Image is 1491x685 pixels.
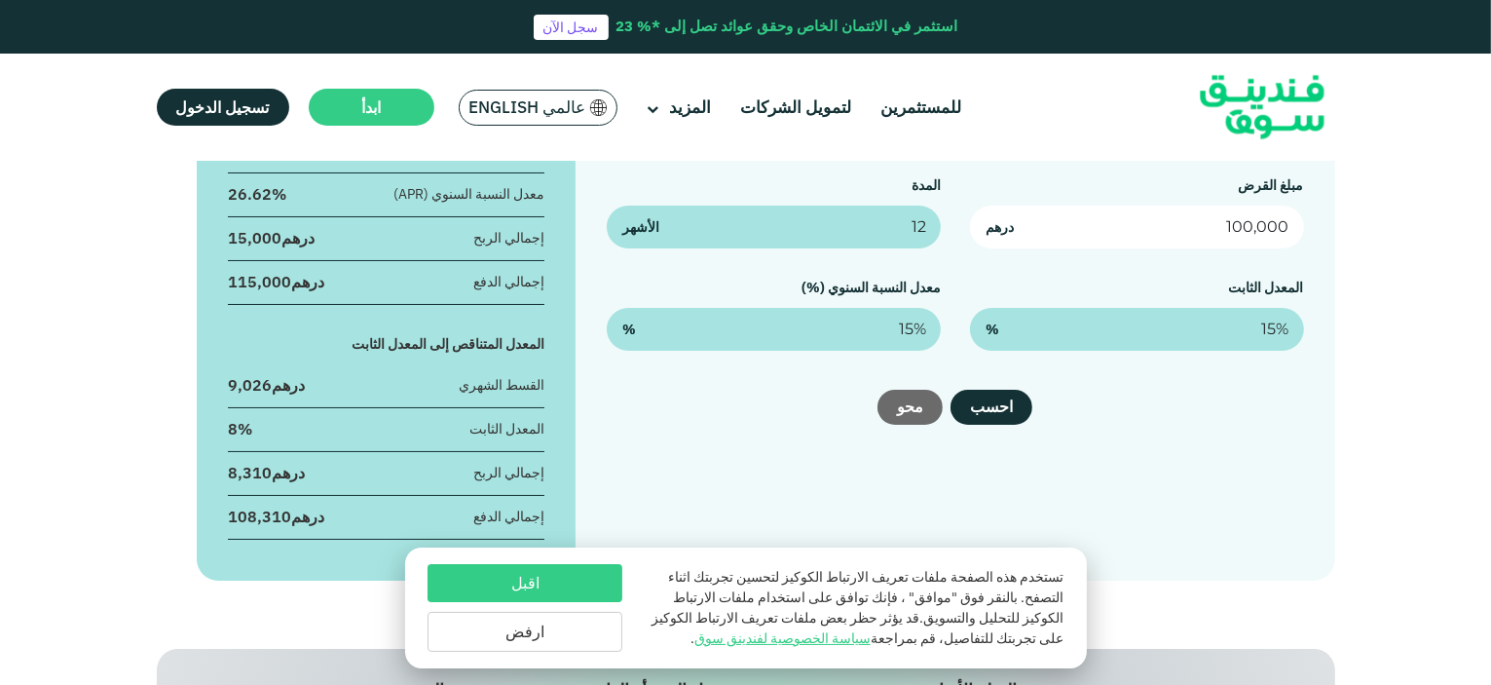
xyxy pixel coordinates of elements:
[986,320,999,340] span: %
[877,390,943,425] button: محو
[534,15,609,40] a: سجل الآن
[228,374,305,396] div: درهم
[652,609,1063,647] span: قد يؤثر حظر بعض ملفات تعريف الارتباط الكوكيز على تجربتك
[228,507,291,526] span: 108,310
[1167,58,1358,157] img: Logo
[228,183,286,205] div: 26.62%
[986,217,1014,238] span: درهم
[473,228,544,248] div: إجمالي الربح
[590,99,608,116] img: SA Flag
[622,320,636,340] span: %
[228,334,545,355] div: المعدل المتناقص إلى المعدل الثابت
[428,564,622,602] button: اقبل
[228,463,272,482] span: 8,310
[228,228,281,247] span: 15,000
[1239,176,1304,194] label: مبلغ القرض
[690,629,993,647] span: للتفاصيل، قم بمراجعة .
[157,89,289,126] a: تسجيل الدخول
[1229,279,1304,296] label: المعدل الثابت
[228,272,291,291] span: 115,000
[228,418,252,439] div: 8%
[176,97,270,117] span: تسجيل الدخول
[228,227,315,248] div: درهم
[469,96,586,119] span: عالمي English
[694,629,871,647] a: سياسة الخصوصية لفندينق سوق
[393,184,544,205] div: معدل النسبة السنوي (APR)
[735,92,856,124] a: لتمويل الشركات
[361,97,381,117] span: ابدأ
[622,217,659,238] span: الأشهر
[459,375,544,396] div: القسط الشهري
[473,463,544,483] div: إجمالي الربح
[642,567,1062,649] p: تستخدم هذه الصفحة ملفات تعريف الارتباط الكوكيز لتحسين تجربتك اثناء التصفح. بالنقر فوق "موافق" ، ف...
[616,16,958,38] div: استثمر في الائتمان الخاص وحقق عوائد تصل إلى *% 23
[473,272,544,292] div: إجمالي الدفع
[801,279,941,296] label: معدل النسبة السنوي (%)
[428,612,622,652] button: ارفض
[473,507,544,527] div: إجمالي الدفع
[469,419,544,439] div: المعدل الثابت
[228,271,324,292] div: درهم
[912,176,941,194] label: المدة
[228,375,272,395] span: 9,026
[228,462,305,483] div: درهم
[228,506,324,527] div: درهم
[876,92,966,124] a: للمستثمرين
[951,390,1032,425] button: احسب
[669,96,711,118] span: المزيد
